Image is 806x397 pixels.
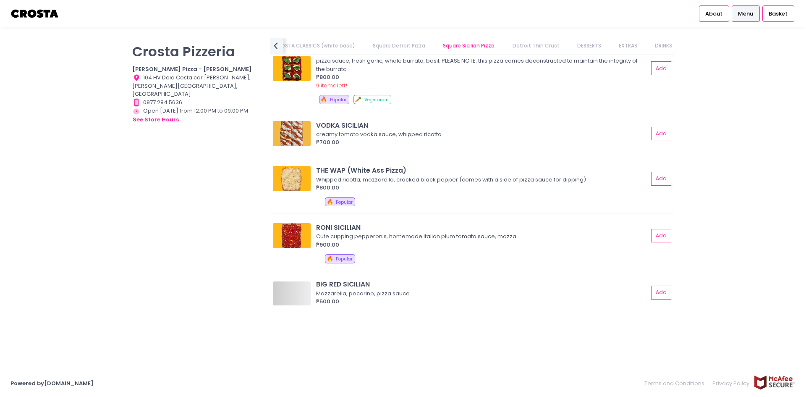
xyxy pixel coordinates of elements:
[435,38,503,54] a: Square Sicilian Pizza
[651,172,671,186] button: Add
[273,56,311,81] img: DIY BURRATA SICILIAN
[316,223,648,232] div: RONI SICILIAN
[316,184,648,192] div: ₱800.00
[273,121,311,146] img: VODKA SICILIAN
[327,255,333,263] span: 🔥
[316,138,648,147] div: ₱700.00
[316,130,646,139] div: creamy tomato vodka sauce, whipped ricotta
[316,176,646,184] div: Whipped ricotta, mozzarella, cracked black pepper (comes with a side of pizza sauce for dipping)
[10,6,60,21] img: logo
[705,10,722,18] span: About
[316,241,648,249] div: ₱900.00
[651,127,671,141] button: Add
[336,199,353,205] span: Popular
[316,297,648,306] div: ₱500.00
[132,98,260,107] div: 0977 284 5636
[699,5,729,21] a: About
[647,38,680,54] a: DRINKS
[316,232,646,241] div: Cute cupping pepperonis, homemade Italian plum tomato sauce, mozza
[364,97,389,103] span: Vegetarian
[273,166,311,191] img: THE WAP (White Ass Pizza)
[651,286,671,300] button: Add
[132,74,260,98] div: 104 HV Dela Costa cor [PERSON_NAME], [PERSON_NAME][GEOGRAPHIC_DATA], [GEOGRAPHIC_DATA]
[330,97,347,103] span: Popular
[769,10,788,18] span: Basket
[132,115,179,124] button: see store hours
[738,10,753,18] span: Menu
[316,82,347,89] span: 9 items left!
[644,375,709,392] a: Terms and Conditions
[316,121,648,130] div: VODKA SICILIAN
[316,73,648,82] div: ₱800.00
[336,256,353,262] span: Popular
[732,5,760,21] a: Menu
[355,95,361,103] span: 🥕
[365,38,434,54] a: Square Detroit Pizza
[651,61,671,75] button: Add
[504,38,568,54] a: Detroit Thin Crust
[611,38,646,54] a: EXTRAS
[709,375,754,392] a: Privacy Policy
[316,57,646,73] div: pizza sauce, fresh garlic, whole burrata, basil. PLEASE NOTE: this pizza comes deconstructed to m...
[754,375,796,390] img: mcafee-secure
[132,43,260,60] p: Crosta Pizzeria
[651,229,671,243] button: Add
[132,65,252,73] b: [PERSON_NAME] Pizza - [PERSON_NAME]
[265,38,363,54] a: CROSTA CLASSICS (white base)
[132,107,260,124] div: Open [DATE] from 12:00 PM to 09:00 PM
[569,38,609,54] a: DESSERTS
[316,166,648,175] div: THE WAP (White Ass Pizza)
[327,198,333,206] span: 🔥
[320,95,327,103] span: 🔥
[10,379,94,387] a: Powered by[DOMAIN_NAME]
[273,223,311,248] img: RONI SICILIAN
[316,289,646,298] div: Mozzarella, pecorino, pizza sauce
[316,279,648,289] div: BIG RED SICILIAN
